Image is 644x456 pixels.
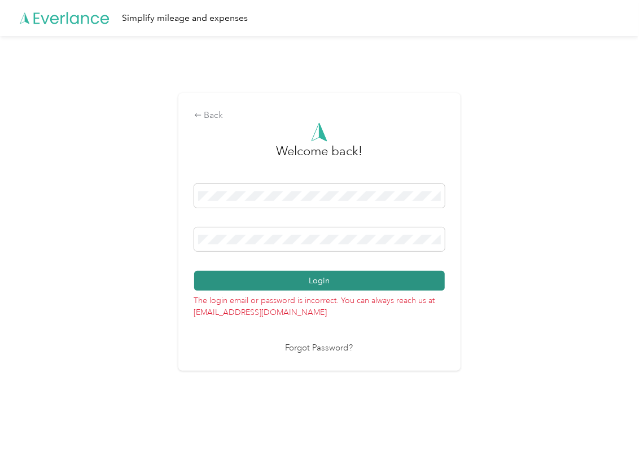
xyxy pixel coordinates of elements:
[122,11,248,25] div: Simplify mileage and expenses
[194,291,445,318] p: The login email or password is incorrect. You can always reach us at [EMAIL_ADDRESS][DOMAIN_NAME]
[581,393,644,456] iframe: Everlance-gr Chat Button Frame
[194,271,445,291] button: Login
[276,142,362,172] h3: greeting
[194,109,445,122] div: Back
[286,342,353,355] a: Forgot Password?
